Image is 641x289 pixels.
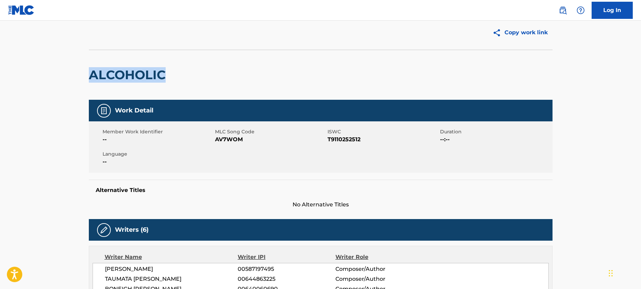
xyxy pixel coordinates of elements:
[105,275,238,283] span: TAUMATA [PERSON_NAME]
[328,135,438,144] span: T9110252512
[577,6,585,14] img: help
[607,256,641,289] iframe: Chat Widget
[89,67,169,83] h2: ALCOHOLIC
[328,128,438,135] span: ISWC
[89,201,553,209] span: No Alternative Titles
[488,24,553,41] button: Copy work link
[105,253,238,261] div: Writer Name
[8,5,35,15] img: MLC Logo
[105,265,238,273] span: [PERSON_NAME]
[115,226,149,234] h5: Writers (6)
[103,128,213,135] span: Member Work Identifier
[335,253,424,261] div: Writer Role
[238,265,335,273] span: 00587197495
[440,128,551,135] span: Duration
[335,275,424,283] span: Composer/Author
[556,3,570,17] a: Public Search
[103,150,213,158] span: Language
[103,135,213,144] span: --
[335,265,424,273] span: Composer/Author
[238,253,335,261] div: Writer IPI
[492,28,505,37] img: Copy work link
[100,226,108,234] img: Writers
[215,135,326,144] span: AV7WOM
[238,275,335,283] span: 00644863225
[609,263,613,284] div: Drag
[100,107,108,115] img: Work Detail
[592,2,633,19] a: Log In
[115,107,153,115] h5: Work Detail
[96,187,546,194] h5: Alternative Titles
[440,135,551,144] span: --:--
[574,3,587,17] div: Help
[103,158,213,166] span: --
[215,128,326,135] span: MLC Song Code
[559,6,567,14] img: search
